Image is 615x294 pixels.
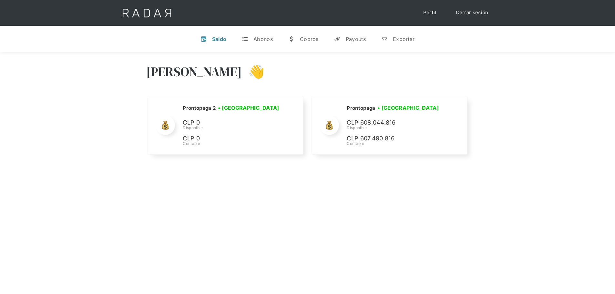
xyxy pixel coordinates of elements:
[381,36,388,42] div: n
[347,105,375,111] h2: Prontopaga
[393,36,415,42] div: Exportar
[146,64,242,80] h3: [PERSON_NAME]
[449,6,495,19] a: Cerrar sesión
[183,134,280,143] p: CLP 0
[377,104,439,112] h3: • [GEOGRAPHIC_DATA]
[288,36,295,42] div: w
[218,104,279,112] h3: • [GEOGRAPHIC_DATA]
[242,36,248,42] div: t
[346,36,366,42] div: Payouts
[347,141,444,147] div: Contable
[253,36,273,42] div: Abonos
[417,6,443,19] a: Perfil
[347,118,444,127] p: CLP 608.044.816
[242,64,264,80] h3: 👋
[183,125,281,131] div: Disponible
[200,36,207,42] div: v
[347,125,444,131] div: Disponible
[212,36,227,42] div: Saldo
[334,36,341,42] div: y
[183,118,280,127] p: CLP 0
[183,141,281,147] div: Contable
[347,134,444,143] p: CLP 607.490.816
[300,36,319,42] div: Cobros
[183,105,216,111] h2: Prontopaga 2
